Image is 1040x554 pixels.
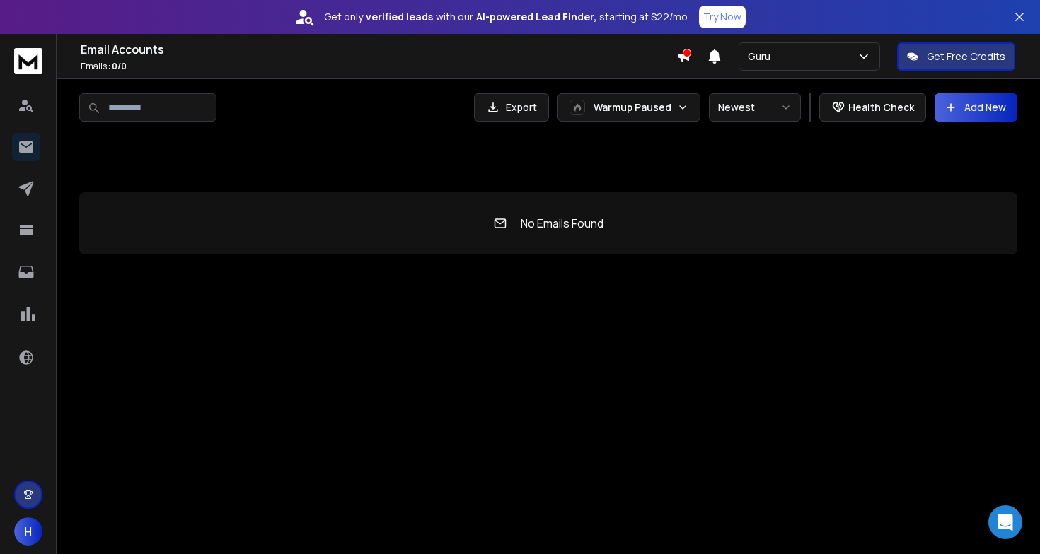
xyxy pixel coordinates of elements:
[819,93,926,122] button: Health Check
[324,10,688,24] p: Get only with our starting at $22/mo
[81,61,676,72] p: Emails :
[366,10,433,24] strong: verified leads
[14,48,42,74] img: logo
[709,93,801,122] button: Newest
[699,6,746,28] button: Try Now
[476,10,596,24] strong: AI-powered Lead Finder,
[521,215,603,232] p: No Emails Found
[897,42,1015,71] button: Get Free Credits
[988,505,1022,539] div: Open Intercom Messenger
[848,100,914,114] p: Health Check
[81,41,676,58] h1: Email Accounts
[935,93,1017,122] button: Add New
[14,517,42,546] button: H
[112,60,127,72] span: 0 / 0
[703,10,741,24] p: Try Now
[748,49,776,64] p: Guru
[594,100,671,114] p: Warmup Paused
[474,93,549,122] button: Export
[927,49,1005,64] p: Get Free Credits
